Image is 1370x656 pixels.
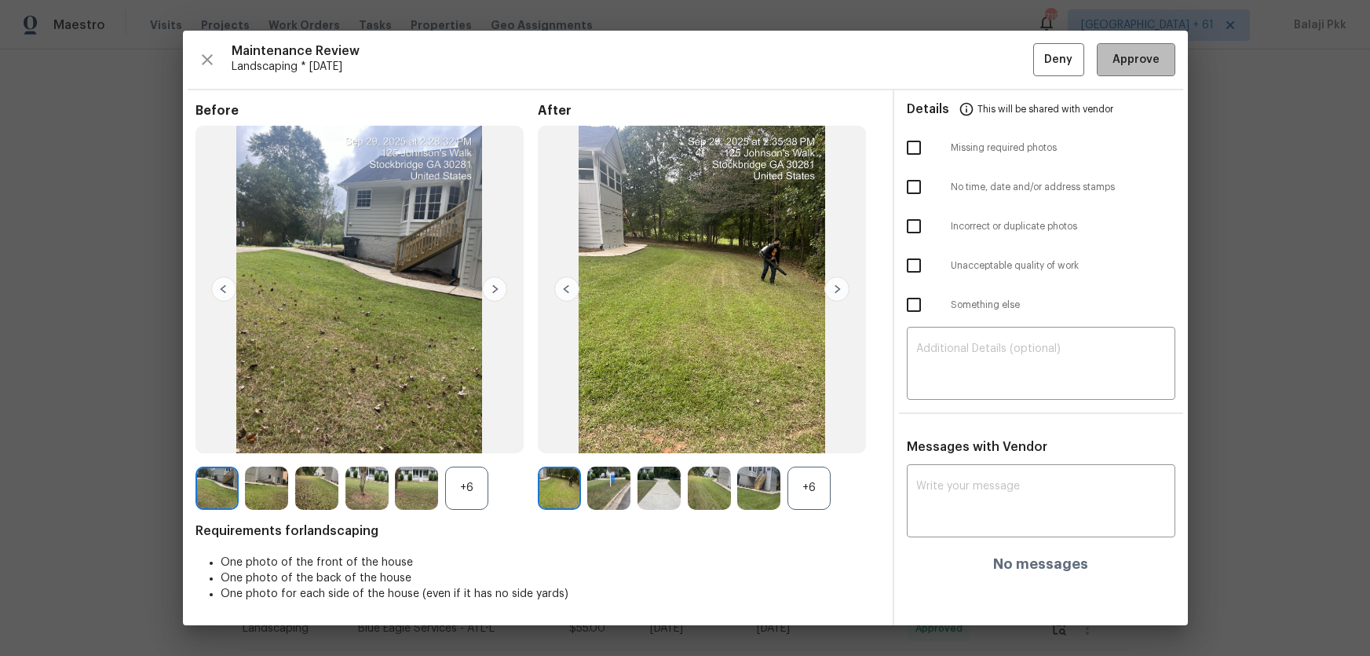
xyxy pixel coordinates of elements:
span: Incorrect or duplicate photos [951,220,1175,233]
div: +6 [445,467,488,510]
button: Approve [1097,43,1175,77]
img: right-chevron-button-url [482,277,507,302]
li: One photo of the back of the house [221,570,880,586]
span: Missing required photos [951,141,1175,155]
li: One photo of the front of the house [221,555,880,570]
span: Before [195,103,538,119]
span: Unacceptable quality of work [951,259,1175,273]
span: Details [907,90,949,128]
img: right-chevron-button-url [824,277,849,302]
span: No time, date and/or address stamps [951,181,1175,194]
div: +6 [787,467,831,510]
div: Incorrect or duplicate photos [894,207,1188,246]
span: Approve [1112,50,1160,70]
div: Something else [894,285,1188,324]
div: Missing required photos [894,128,1188,167]
h4: No messages [993,556,1088,572]
span: Maintenance Review [232,43,1033,59]
span: Landscaping * [DATE] [232,59,1033,75]
span: After [538,103,880,119]
span: Something else [951,299,1175,312]
img: left-chevron-button-url [554,277,579,302]
li: One photo for each side of the house (even if it has no side yards) [221,586,880,602]
button: Deny [1033,43,1084,77]
span: Requirements for landscaping [195,523,880,539]
span: This will be shared with vendor [977,90,1113,128]
div: No time, date and/or address stamps [894,167,1188,207]
span: Deny [1044,50,1072,70]
img: left-chevron-button-url [211,277,236,302]
div: Unacceptable quality of work [894,246,1188,285]
span: Messages with Vendor [907,441,1047,453]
